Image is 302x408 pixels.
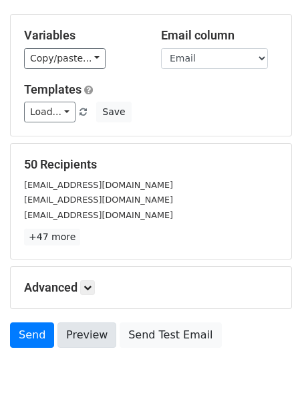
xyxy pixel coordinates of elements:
[24,210,173,220] small: [EMAIL_ADDRESS][DOMAIN_NAME]
[24,157,278,172] h5: 50 Recipients
[161,28,278,43] h5: Email column
[24,280,278,295] h5: Advanced
[120,322,221,348] a: Send Test Email
[24,48,106,69] a: Copy/paste...
[24,229,80,245] a: +47 more
[24,195,173,205] small: [EMAIL_ADDRESS][DOMAIN_NAME]
[24,102,75,122] a: Load...
[57,322,116,348] a: Preview
[24,28,141,43] h5: Variables
[96,102,131,122] button: Save
[24,180,173,190] small: [EMAIL_ADDRESS][DOMAIN_NAME]
[235,344,302,408] iframe: Chat Widget
[24,82,82,96] a: Templates
[10,322,54,348] a: Send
